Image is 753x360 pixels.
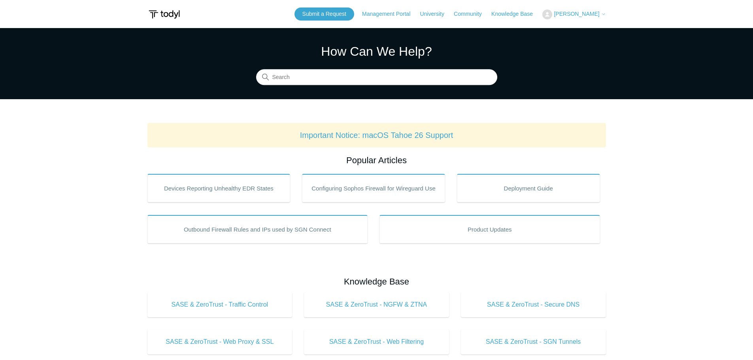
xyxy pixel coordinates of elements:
a: SASE & ZeroTrust - Traffic Control [147,292,293,317]
h2: Popular Articles [147,154,606,167]
span: SASE & ZeroTrust - NGFW & ZTNA [316,300,437,309]
a: Community [454,10,490,18]
a: SASE & ZeroTrust - Web Filtering [304,329,449,354]
span: SASE & ZeroTrust - Web Proxy & SSL [159,337,281,347]
h1: How Can We Help? [256,42,497,61]
a: Deployment Guide [457,174,600,202]
span: SASE & ZeroTrust - Traffic Control [159,300,281,309]
span: SASE & ZeroTrust - Web Filtering [316,337,437,347]
a: Management Portal [362,10,418,18]
a: Knowledge Base [491,10,541,18]
a: Important Notice: macOS Tahoe 26 Support [300,131,453,139]
a: University [420,10,452,18]
button: [PERSON_NAME] [542,9,606,19]
img: Todyl Support Center Help Center home page [147,7,181,22]
a: SASE & ZeroTrust - SGN Tunnels [461,329,606,354]
span: SASE & ZeroTrust - SGN Tunnels [473,337,594,347]
a: Devices Reporting Unhealthy EDR States [147,174,291,202]
a: Product Updates [379,215,600,243]
h2: Knowledge Base [147,275,606,288]
a: SASE & ZeroTrust - Web Proxy & SSL [147,329,293,354]
span: [PERSON_NAME] [554,11,599,17]
input: Search [256,70,497,85]
a: SASE & ZeroTrust - Secure DNS [461,292,606,317]
a: Configuring Sophos Firewall for Wireguard Use [302,174,445,202]
a: Submit a Request [294,8,354,21]
a: Outbound Firewall Rules and IPs used by SGN Connect [147,215,368,243]
a: SASE & ZeroTrust - NGFW & ZTNA [304,292,449,317]
span: SASE & ZeroTrust - Secure DNS [473,300,594,309]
